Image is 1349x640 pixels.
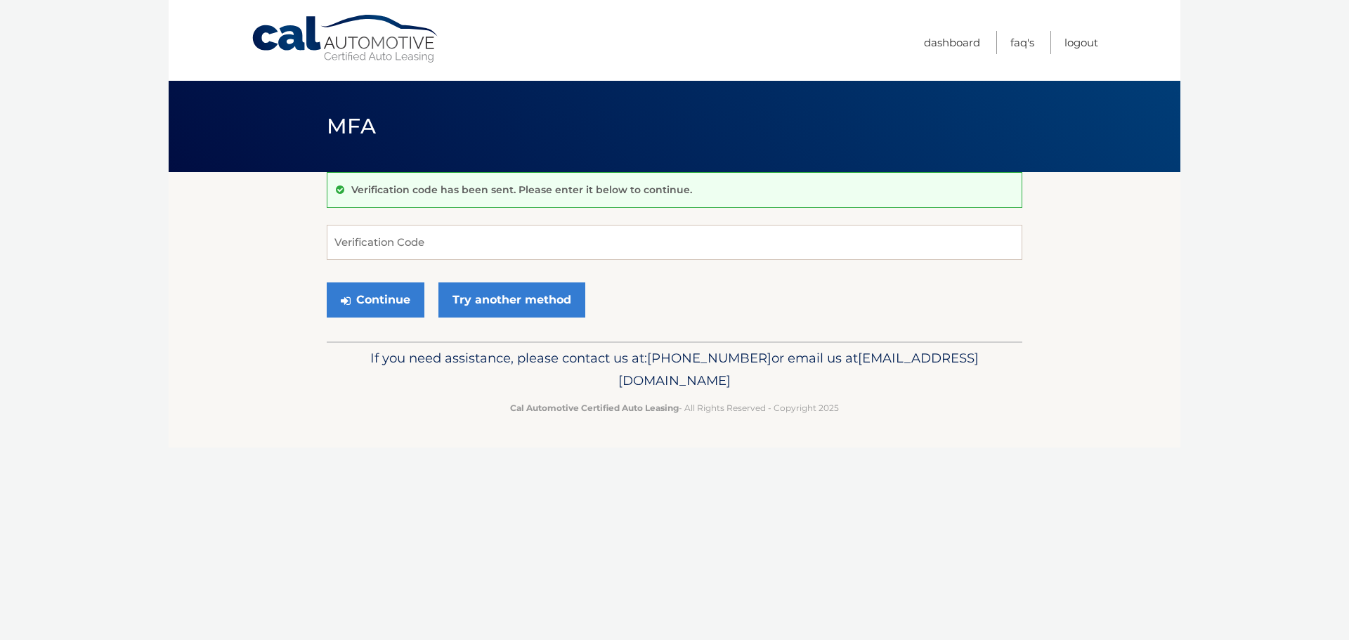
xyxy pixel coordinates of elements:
span: [PHONE_NUMBER] [647,350,771,366]
a: Dashboard [924,31,980,54]
p: Verification code has been sent. Please enter it below to continue. [351,183,692,196]
p: If you need assistance, please contact us at: or email us at [336,347,1013,392]
a: FAQ's [1010,31,1034,54]
a: Logout [1064,31,1098,54]
input: Verification Code [327,225,1022,260]
strong: Cal Automotive Certified Auto Leasing [510,403,679,413]
a: Cal Automotive [251,14,441,64]
button: Continue [327,282,424,318]
span: [EMAIL_ADDRESS][DOMAIN_NAME] [618,350,979,388]
span: MFA [327,113,376,139]
a: Try another method [438,282,585,318]
p: - All Rights Reserved - Copyright 2025 [336,400,1013,415]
